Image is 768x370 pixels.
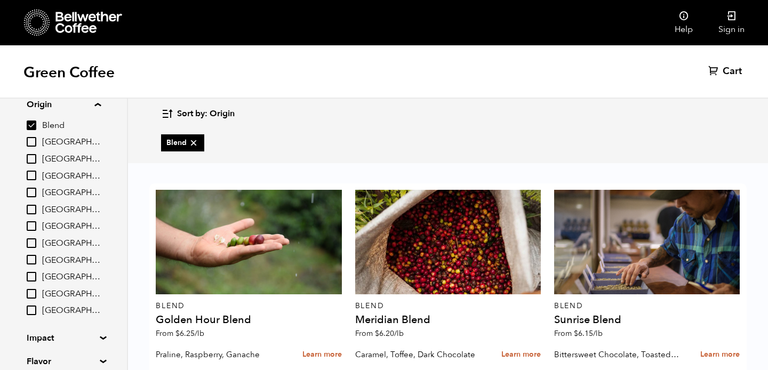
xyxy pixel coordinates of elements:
input: [GEOGRAPHIC_DATA] [27,289,36,299]
span: Blend [166,138,199,148]
bdi: 6.15 [574,328,603,339]
h1: Green Coffee [23,63,115,82]
input: [GEOGRAPHIC_DATA] [27,238,36,248]
summary: Flavor [27,355,100,368]
input: [GEOGRAPHIC_DATA] [27,205,36,214]
input: [GEOGRAPHIC_DATA] [27,154,36,164]
span: [GEOGRAPHIC_DATA] [42,204,101,216]
h4: Meridian Blend [355,315,541,325]
summary: Origin [27,98,101,111]
h4: Golden Hour Blend [156,315,341,325]
a: Cart [708,65,745,78]
span: [GEOGRAPHIC_DATA] [42,255,101,267]
h4: Sunrise Blend [554,315,740,325]
input: [GEOGRAPHIC_DATA] [27,137,36,147]
p: Blend [156,302,341,310]
input: Blend [27,120,36,130]
span: Blend [42,120,101,132]
span: From [355,328,404,339]
input: [GEOGRAPHIC_DATA] [27,272,36,281]
input: [GEOGRAPHIC_DATA] [27,171,36,180]
p: Bittersweet Chocolate, Toasted Marshmallow, Candied Orange, Praline [554,347,681,363]
span: $ [375,328,379,339]
button: Sort by: Origin [161,101,235,126]
a: Learn more [700,343,740,366]
input: [GEOGRAPHIC_DATA] [27,188,36,197]
span: Cart [723,65,742,78]
span: [GEOGRAPHIC_DATA] [42,238,101,250]
p: Blend [355,302,541,310]
span: Sort by: Origin [177,108,235,120]
span: [GEOGRAPHIC_DATA] [42,136,101,148]
p: Praline, Raspberry, Ganache [156,347,282,363]
input: [GEOGRAPHIC_DATA] [27,305,36,315]
span: $ [574,328,578,339]
p: Blend [554,302,740,310]
span: [GEOGRAPHIC_DATA] [42,271,101,283]
span: [GEOGRAPHIC_DATA] [42,187,101,199]
bdi: 6.20 [375,328,404,339]
bdi: 6.25 [175,328,204,339]
summary: Impact [27,332,100,344]
span: [GEOGRAPHIC_DATA] [42,288,101,300]
span: $ [175,328,180,339]
a: Learn more [501,343,541,366]
span: /lb [394,328,404,339]
span: From [554,328,603,339]
span: [GEOGRAPHIC_DATA] [42,221,101,232]
span: [GEOGRAPHIC_DATA] [42,305,101,317]
span: /lb [593,328,603,339]
span: From [156,328,204,339]
span: [GEOGRAPHIC_DATA] [42,171,101,182]
span: /lb [195,328,204,339]
a: Learn more [302,343,342,366]
input: [GEOGRAPHIC_DATA] [27,255,36,264]
p: Caramel, Toffee, Dark Chocolate [355,347,482,363]
span: [GEOGRAPHIC_DATA] [42,154,101,165]
input: [GEOGRAPHIC_DATA] [27,221,36,231]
